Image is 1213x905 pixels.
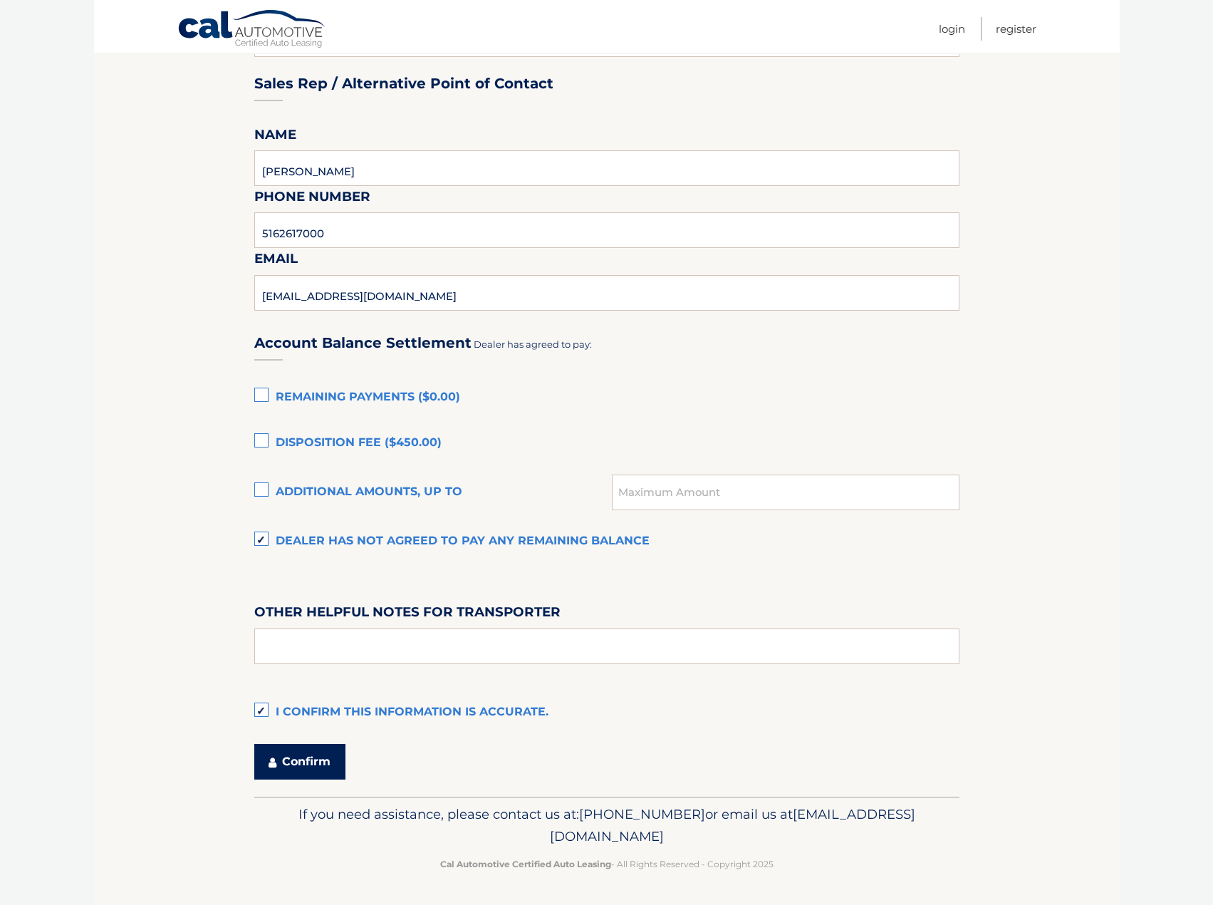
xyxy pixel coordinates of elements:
span: [PHONE_NUMBER] [579,806,705,822]
h3: Account Balance Settlement [254,334,472,352]
label: Email [254,248,298,274]
a: Login [939,17,965,41]
label: Additional amounts, up to [254,478,613,507]
label: I confirm this information is accurate. [254,698,959,727]
label: Remaining Payments ($0.00) [254,383,959,412]
label: Name [254,124,296,150]
label: Phone Number [254,186,370,212]
button: Confirm [254,744,345,780]
input: Maximum Amount [612,475,959,510]
h3: Sales Rep / Alternative Point of Contact [254,75,553,93]
a: Register [996,17,1036,41]
span: Dealer has agreed to pay: [474,338,592,350]
label: Dealer has not agreed to pay any remaining balance [254,527,959,556]
p: If you need assistance, please contact us at: or email us at [264,803,950,849]
label: Other helpful notes for transporter [254,601,561,628]
a: Cal Automotive [177,9,327,51]
strong: Cal Automotive Certified Auto Leasing [440,859,611,869]
label: Disposition Fee ($450.00) [254,429,959,457]
p: - All Rights Reserved - Copyright 2025 [264,857,950,872]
